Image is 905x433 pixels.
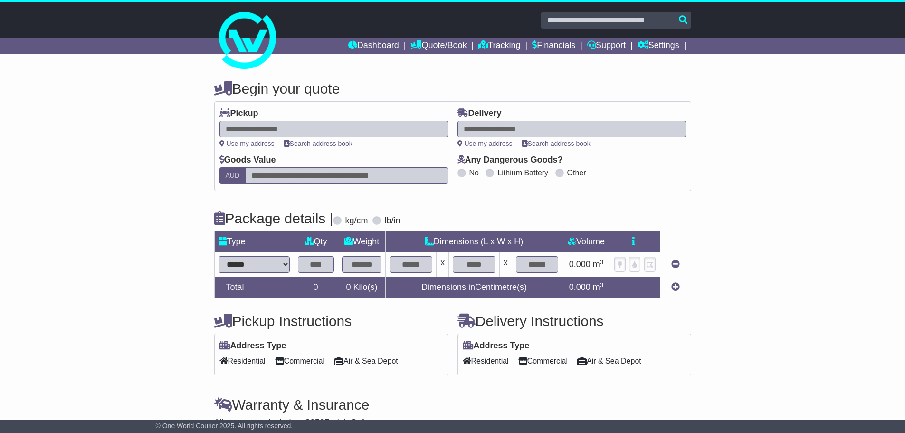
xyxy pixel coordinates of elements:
td: Dimensions (L x W x H) [386,231,562,252]
h4: Begin your quote [214,81,691,96]
span: Commercial [275,354,324,368]
a: Search address book [522,140,591,147]
a: Use my address [457,140,513,147]
td: Total [214,277,294,298]
a: Dashboard [348,38,399,54]
sup: 3 [600,259,604,266]
sup: 3 [600,281,604,289]
span: 250 [310,418,324,427]
h4: Package details | [214,211,333,226]
a: Support [587,38,626,54]
a: Search address book [284,140,352,147]
label: No [469,168,479,177]
h4: Pickup Instructions [214,313,448,329]
td: x [437,252,449,277]
label: Address Type [463,341,530,351]
td: Qty [294,231,338,252]
a: Settings [638,38,679,54]
label: Goods Value [219,155,276,165]
span: Residential [219,354,266,368]
span: Residential [463,354,509,368]
label: Address Type [219,341,286,351]
td: Kilo(s) [338,277,386,298]
label: Delivery [457,108,502,119]
h4: Delivery Instructions [457,313,691,329]
td: Type [214,231,294,252]
a: Quote/Book [410,38,467,54]
label: Pickup [219,108,258,119]
td: Weight [338,231,386,252]
a: Tracking [478,38,520,54]
label: Any Dangerous Goods? [457,155,563,165]
span: Air & Sea Depot [577,354,641,368]
td: x [499,252,512,277]
a: Financials [532,38,575,54]
td: Dimensions in Centimetre(s) [386,277,562,298]
span: m [593,260,604,269]
span: Commercial [518,354,568,368]
span: 0.000 [569,282,591,292]
a: Remove this item [671,260,680,269]
span: Air & Sea Depot [334,354,398,368]
td: Volume [562,231,610,252]
a: Add new item [671,282,680,292]
span: 0.000 [569,260,591,269]
label: kg/cm [345,216,368,226]
h4: Warranty & Insurance [214,397,691,413]
label: Lithium Battery [497,168,548,177]
td: 0 [294,277,338,298]
span: 0 [346,282,351,292]
label: Other [567,168,586,177]
span: © One World Courier 2025. All rights reserved. [156,422,293,430]
label: AUD [219,167,246,184]
div: All our quotes include a $ FreightSafe warranty. [214,418,691,428]
span: m [593,282,604,292]
label: lb/in [384,216,400,226]
a: Use my address [219,140,275,147]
